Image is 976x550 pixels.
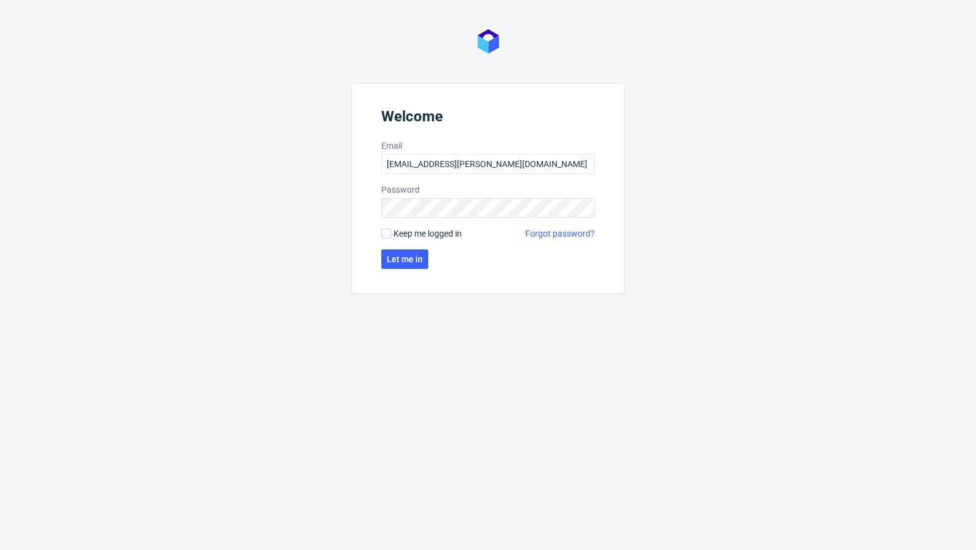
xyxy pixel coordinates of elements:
[381,184,595,196] label: Password
[381,154,595,174] input: you@youremail.com
[393,227,462,240] span: Keep me logged in
[381,140,595,152] label: Email
[525,227,595,240] a: Forgot password?
[381,108,595,130] header: Welcome
[387,255,423,263] span: Let me in
[381,249,428,269] button: Let me in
